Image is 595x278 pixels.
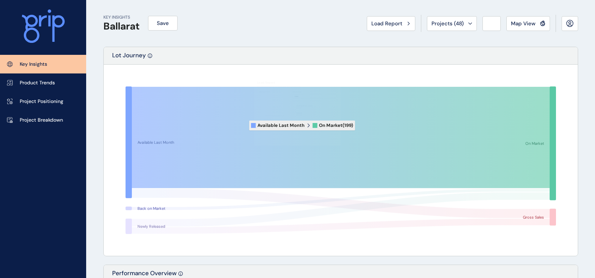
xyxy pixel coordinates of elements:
[103,20,140,32] h1: Ballarat
[112,51,146,64] p: Lot Journey
[367,16,415,31] button: Load Report
[157,20,169,27] span: Save
[148,16,178,31] button: Save
[20,117,63,124] p: Project Breakdown
[20,98,63,105] p: Project Positioning
[431,20,464,27] span: Projects ( 48 )
[371,20,402,27] span: Load Report
[103,14,140,20] p: KEY INSIGHTS
[506,16,550,31] button: Map View
[20,61,47,68] p: Key Insights
[20,79,55,86] p: Product Trends
[427,16,477,31] button: Projects (48)
[511,20,536,27] span: Map View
